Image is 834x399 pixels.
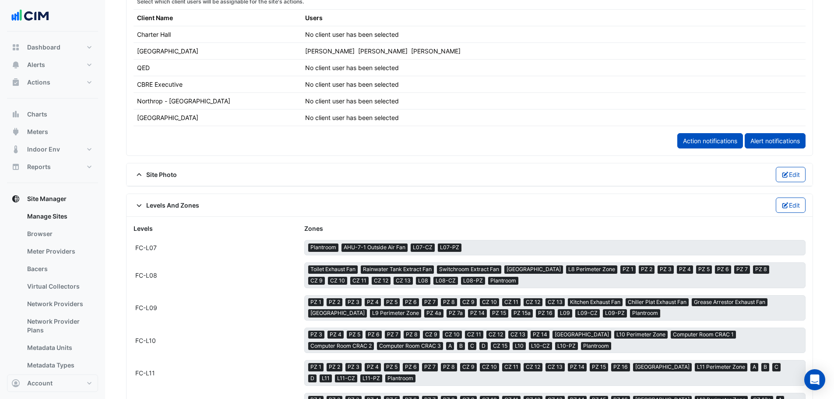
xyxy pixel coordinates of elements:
[480,363,499,371] span: CZ 10
[27,78,50,87] span: Actions
[438,244,461,251] span: L07-PZ
[27,43,60,52] span: Dashboard
[372,277,391,285] span: CZ 12
[27,379,53,388] span: Account
[433,277,458,285] span: L08-CZ
[135,304,157,311] span: FC-L09
[568,363,587,371] span: PZ 14
[345,363,362,371] span: PZ 3
[20,208,98,225] a: Manage Sites
[11,127,20,136] app-icon: Meters
[384,298,400,306] span: PZ 5
[488,277,518,285] span: Plantroom
[590,363,608,371] span: PZ 15
[320,374,332,382] span: L11
[715,265,731,273] span: PZ 6
[7,106,98,123] button: Charts
[416,277,430,285] span: L08
[486,331,505,339] span: CZ 12
[327,363,342,371] span: PZ 2
[135,272,157,279] span: FC-L08
[308,331,324,339] span: PZ 3
[423,331,440,339] span: CZ 9
[11,145,20,154] app-icon: Indoor Env
[511,309,533,317] span: PZ 15a
[603,309,627,317] span: L09-PZ
[302,26,638,43] td: No client user has been selected
[308,298,324,306] span: PZ 1
[403,298,419,306] span: PZ 6
[502,298,521,306] span: CZ 11
[508,331,528,339] span: CZ 13
[27,60,45,69] span: Alerts
[137,96,230,106] div: Northrop - [GEOGRAPHIC_DATA]
[611,363,630,371] span: PZ 16
[441,298,457,306] span: PZ 8
[20,357,98,374] a: Metadata Types
[366,331,382,339] span: PZ 6
[394,277,413,285] span: CZ 13
[305,46,355,56] div: [PERSON_NAME]
[531,331,549,339] span: PZ 14
[772,363,781,371] span: C
[327,331,344,339] span: PZ 4
[385,374,415,382] span: Plantroom
[11,194,20,203] app-icon: Site Manager
[581,342,611,350] span: Plantroom
[446,342,454,350] span: A
[513,342,526,350] span: L10
[479,342,488,350] span: D
[552,331,611,339] span: [GEOGRAPHIC_DATA]
[27,194,67,203] span: Site Manager
[20,260,98,278] a: Bacers
[27,127,48,136] span: Meters
[575,309,600,317] span: L09-CZ
[27,162,51,171] span: Reports
[480,298,499,306] span: CZ 10
[137,80,183,89] div: CBRE Executive
[11,78,20,87] app-icon: Actions
[347,331,362,339] span: PZ 5
[447,309,465,317] span: PZ 7a
[677,265,693,273] span: PZ 4
[677,133,743,148] a: Action notifications
[639,265,655,273] span: PZ 2
[437,265,501,273] span: Switchroom Extract Fan
[128,224,299,233] div: Levels
[308,265,358,273] span: Toilet Exhaust Fan
[555,342,578,350] span: L10-PZ
[411,46,461,56] div: [PERSON_NAME]
[457,342,465,350] span: B
[524,363,542,371] span: CZ 12
[424,309,443,317] span: PZ 4a
[135,337,156,344] span: FC-L10
[137,63,150,72] div: QED
[20,278,98,295] a: Virtual Collectors
[335,374,357,382] span: L11-CZ
[804,369,825,390] div: Open Intercom Messenger
[20,313,98,339] a: Network Provider Plans
[620,265,636,273] span: PZ 1
[308,342,374,350] span: Computer Room CRAC 2
[135,369,155,377] span: FC-L11
[20,243,98,260] a: Meter Providers
[328,277,347,285] span: CZ 10
[7,39,98,56] button: Dashboard
[536,309,555,317] span: PZ 16
[441,363,457,371] span: PZ 8
[545,298,565,306] span: CZ 13
[529,342,552,350] span: L10-CZ
[370,309,421,317] span: L9 Perimeter Zone
[465,331,483,339] span: CZ 11
[20,374,98,392] a: Metadata
[761,363,769,371] span: B
[460,363,477,371] span: CZ 9
[750,363,758,371] span: A
[11,7,50,25] img: Company Logo
[11,110,20,119] app-icon: Charts
[341,244,408,251] span: AHU-7-1 Outside Air Fan
[491,342,510,350] span: CZ 15
[308,244,338,251] span: Plantroom
[302,109,638,126] td: No client user has been selected
[614,331,668,339] span: L10 Perimeter Zone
